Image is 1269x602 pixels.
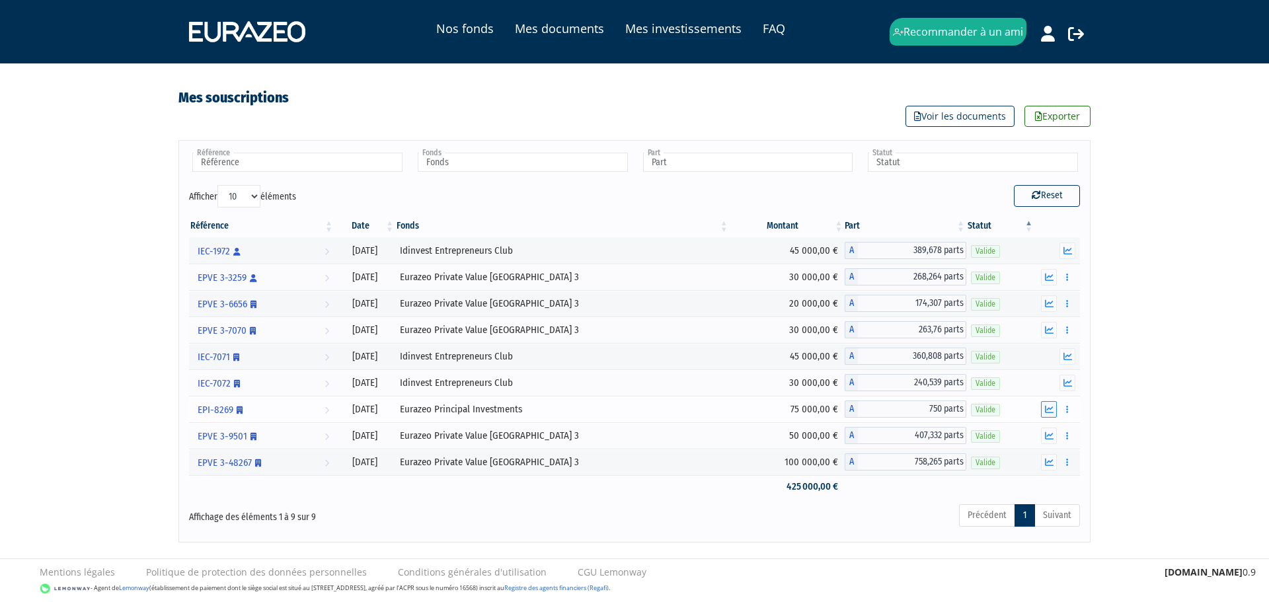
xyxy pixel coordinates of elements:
i: Personne morale [237,406,243,414]
td: 30 000,00 € [730,369,845,396]
i: Personne morale [255,459,261,467]
span: A [845,374,858,391]
a: Suivant [1034,504,1080,527]
div: Idinvest Entrepreneurs Club [400,376,725,390]
div: [DATE] [339,244,391,258]
div: Eurazeo Private Value [GEOGRAPHIC_DATA] 3 [400,429,725,443]
a: IEC-7071 [192,343,334,369]
i: Voir la souscription [325,398,329,422]
img: logo-lemonway.png [40,582,91,595]
span: Valide [971,245,1000,258]
span: Valide [971,377,1000,390]
i: Voir la souscription [325,424,329,449]
span: Valide [971,404,1000,416]
td: 45 000,00 € [730,237,845,264]
span: 360,808 parts [858,348,966,365]
div: - Agent de (établissement de paiement dont le siège social est situé au [STREET_ADDRESS], agréé p... [13,582,1256,595]
i: Personne morale [233,354,239,361]
span: 407,332 parts [858,427,966,444]
a: CGU Lemonway [578,566,646,579]
div: Affichage des éléments 1 à 9 sur 9 [189,503,549,524]
a: EPVE 3-7070 [192,317,334,343]
a: EPVE 3-48267 [192,449,334,475]
i: Personne morale [250,327,256,335]
span: Valide [971,298,1000,311]
strong: [DOMAIN_NAME] [1165,566,1243,578]
td: 425 000,00 € [730,475,845,498]
a: EPVE 3-3259 [192,264,334,290]
div: A - Eurazeo Private Value Europe 3 [845,295,966,312]
a: EPVE 3-6656 [192,290,334,317]
i: Personne physique [250,274,257,282]
a: Exporter [1024,106,1091,127]
a: Précédent [959,504,1015,527]
i: Voir la souscription [325,371,329,396]
i: Voir la souscription [325,239,329,264]
th: Part: activer pour trier la colonne par ordre croissant [845,215,966,237]
div: A - Idinvest Entrepreneurs Club [845,242,966,259]
span: Valide [971,457,1000,469]
a: Registre des agents financiers (Regafi) [504,583,609,592]
div: Eurazeo Principal Investments [400,402,725,416]
span: 263,76 parts [858,321,966,338]
span: Valide [971,430,1000,443]
span: EPVE 3-3259 [198,266,257,290]
span: A [845,321,858,338]
a: Mes documents [515,19,604,38]
th: Montant: activer pour trier la colonne par ordre croissant [730,215,845,237]
div: [DATE] [339,297,391,311]
span: IEC-7072 [198,371,240,396]
span: A [845,348,858,365]
span: 750 parts [858,400,966,418]
td: 75 000,00 € [730,396,845,422]
i: Voir la souscription [325,266,329,290]
i: Voir la souscription [325,319,329,343]
div: A - Eurazeo Private Value Europe 3 [845,453,966,470]
i: Personne morale [250,433,256,441]
td: 30 000,00 € [730,317,845,343]
div: Eurazeo Private Value [GEOGRAPHIC_DATA] 3 [400,323,725,337]
div: Eurazeo Private Value [GEOGRAPHIC_DATA] 3 [400,297,725,311]
div: A - Eurazeo Principal Investments [845,400,966,418]
span: Valide [971,324,1000,337]
span: EPVE 3-6656 [198,292,256,317]
div: A - Eurazeo Private Value Europe 3 [845,321,966,338]
td: 45 000,00 € [730,343,845,369]
a: Nos fonds [436,19,494,38]
span: A [845,400,858,418]
span: 240,539 parts [858,374,966,391]
span: A [845,453,858,470]
span: A [845,242,858,259]
a: Mes investissements [625,19,742,40]
a: Mentions légales [40,566,115,579]
th: Fonds: activer pour trier la colonne par ordre croissant [395,215,730,237]
span: 758,265 parts [858,453,966,470]
div: A - Eurazeo Private Value Europe 3 [845,268,966,285]
label: Afficher éléments [189,185,296,207]
i: Voir la souscription [325,451,329,475]
div: [DATE] [339,376,391,390]
div: [DATE] [339,270,391,284]
div: Idinvest Entrepreneurs Club [400,244,725,258]
a: Politique de protection des données personnelles [146,566,367,579]
span: EPVE 3-7070 [198,319,256,343]
i: Personne morale [234,380,240,388]
th: Référence : activer pour trier la colonne par ordre croissant [189,215,334,237]
div: 0.9 [1165,566,1256,579]
td: 100 000,00 € [730,449,845,475]
th: Date: activer pour trier la colonne par ordre croissant [334,215,395,237]
a: Recommander à un ami [890,18,1026,46]
span: A [845,268,858,285]
div: Eurazeo Private Value [GEOGRAPHIC_DATA] 3 [400,455,725,469]
select: Afficheréléments [217,185,260,207]
span: 268,264 parts [858,268,966,285]
span: EPVE 3-9501 [198,424,256,449]
span: IEC-7071 [198,345,239,369]
span: Valide [971,351,1000,363]
img: 1731417592-eurazeo_logo_blanc.png [179,12,315,52]
a: 1 [1015,504,1035,527]
div: [DATE] [339,429,391,443]
td: 50 000,00 € [730,422,845,449]
span: 174,307 parts [858,295,966,312]
div: Eurazeo Private Value [GEOGRAPHIC_DATA] 3 [400,270,725,284]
